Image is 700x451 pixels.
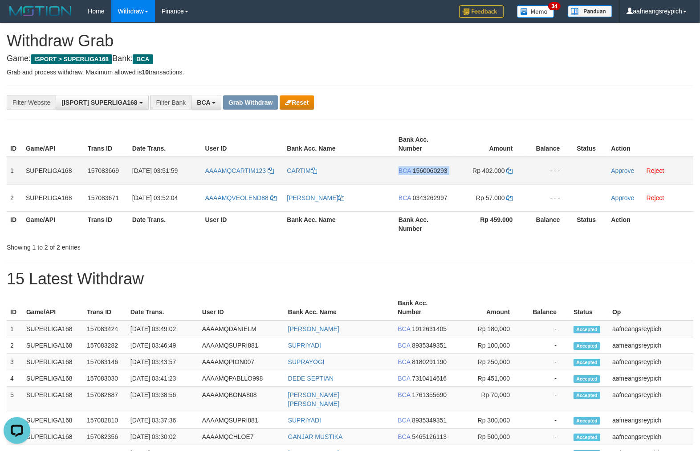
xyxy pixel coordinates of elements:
td: 157083030 [83,370,127,387]
th: Balance [526,211,574,237]
td: - [523,429,570,445]
div: Showing 1 to 2 of 2 entries [7,239,285,252]
a: Copy 402000 to clipboard [507,167,513,174]
span: AAAAMQVEOLEND88 [205,194,268,201]
a: Reject [647,194,664,201]
td: AAAAMQSUPRI881 [199,337,285,354]
td: AAAAMQCHLOE7 [199,429,285,445]
a: SUPRIYADI [288,417,321,424]
th: Balance [523,295,570,320]
th: Status [573,211,607,237]
td: 1 [7,320,23,337]
img: Button%20Memo.svg [517,5,554,18]
button: BCA [191,95,221,110]
td: Rp 451,000 [453,370,523,387]
td: 4 [7,370,23,387]
td: 157082810 [83,412,127,429]
span: Copy 1560060293 to clipboard [413,167,448,174]
td: SUPERLIGA168 [23,320,83,337]
span: ISPORT > SUPERLIGA168 [31,54,112,64]
img: MOTION_logo.png [7,4,74,18]
a: Copy 57000 to clipboard [507,194,513,201]
span: [DATE] 03:51:59 [132,167,178,174]
h1: 15 Latest Withdraw [7,270,693,288]
td: 157083146 [83,354,127,370]
img: panduan.png [568,5,612,17]
td: 2 [7,337,23,354]
td: aafneangsreypich [609,387,693,412]
th: Status [573,131,607,157]
td: aafneangsreypich [609,370,693,387]
th: Bank Acc. Name [283,211,395,237]
td: 157082356 [83,429,127,445]
a: [PERSON_NAME] [PERSON_NAME] [288,391,339,407]
td: 2 [7,184,22,211]
th: Game/API [22,131,84,157]
h1: Withdraw Grab [7,32,693,50]
span: Copy 8935349351 to clipboard [412,342,447,349]
th: Date Trans. [127,295,199,320]
span: Accepted [574,392,600,399]
a: Reject [647,167,664,174]
td: SUPERLIGA168 [23,387,83,412]
span: Copy 8180291190 to clipboard [412,358,447,365]
span: Accepted [574,375,600,383]
span: BCA [197,99,210,106]
button: Open LiveChat chat widget [4,4,30,30]
span: Copy 8935349351 to clipboard [412,417,447,424]
a: [PERSON_NAME] [287,194,344,201]
span: Accepted [574,359,600,366]
span: BCA [398,342,410,349]
span: BCA [399,194,411,201]
td: - [523,412,570,429]
th: Trans ID [83,295,127,320]
th: Game/API [23,295,83,320]
td: aafneangsreypich [609,354,693,370]
th: User ID [201,131,283,157]
th: Bank Acc. Number [395,131,455,157]
td: AAAAMQPABLLO998 [199,370,285,387]
span: Copy 0343262997 to clipboard [413,194,448,201]
span: BCA [399,167,411,174]
td: AAAAMQDANIELM [199,320,285,337]
span: 157083671 [88,194,119,201]
span: Accepted [574,417,600,425]
span: BCA [133,54,153,64]
th: Balance [526,131,574,157]
span: BCA [398,325,410,332]
td: - [523,370,570,387]
span: Copy 7310414616 to clipboard [412,375,447,382]
a: CARTIM [287,167,317,174]
td: - [523,337,570,354]
th: ID [7,211,22,237]
th: Op [609,295,693,320]
td: 3 [7,354,23,370]
td: aafneangsreypich [609,320,693,337]
span: [DATE] 03:52:04 [132,194,178,201]
td: [DATE] 03:43:57 [127,354,199,370]
span: BCA [398,358,410,365]
span: 34 [548,2,560,10]
div: Filter Bank [150,95,191,110]
span: Copy 1912631405 to clipboard [412,325,447,332]
td: aafneangsreypich [609,429,693,445]
span: Copy 5465126113 to clipboard [412,433,447,440]
th: ID [7,131,22,157]
button: Reset [280,95,314,110]
span: Rp 402.000 [472,167,505,174]
th: Action [607,211,693,237]
span: 157083669 [88,167,119,174]
td: 157083424 [83,320,127,337]
a: SUPRIYADI [288,342,321,349]
td: [DATE] 03:46:49 [127,337,199,354]
span: Copy 1761355690 to clipboard [412,391,447,398]
span: BCA [398,375,410,382]
th: Game/API [22,211,84,237]
td: [DATE] 03:41:23 [127,370,199,387]
span: Rp 57.000 [476,194,505,201]
td: Rp 70,000 [453,387,523,412]
td: 5 [7,387,23,412]
th: Amount [453,295,523,320]
th: Amount [455,131,526,157]
td: Rp 180,000 [453,320,523,337]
